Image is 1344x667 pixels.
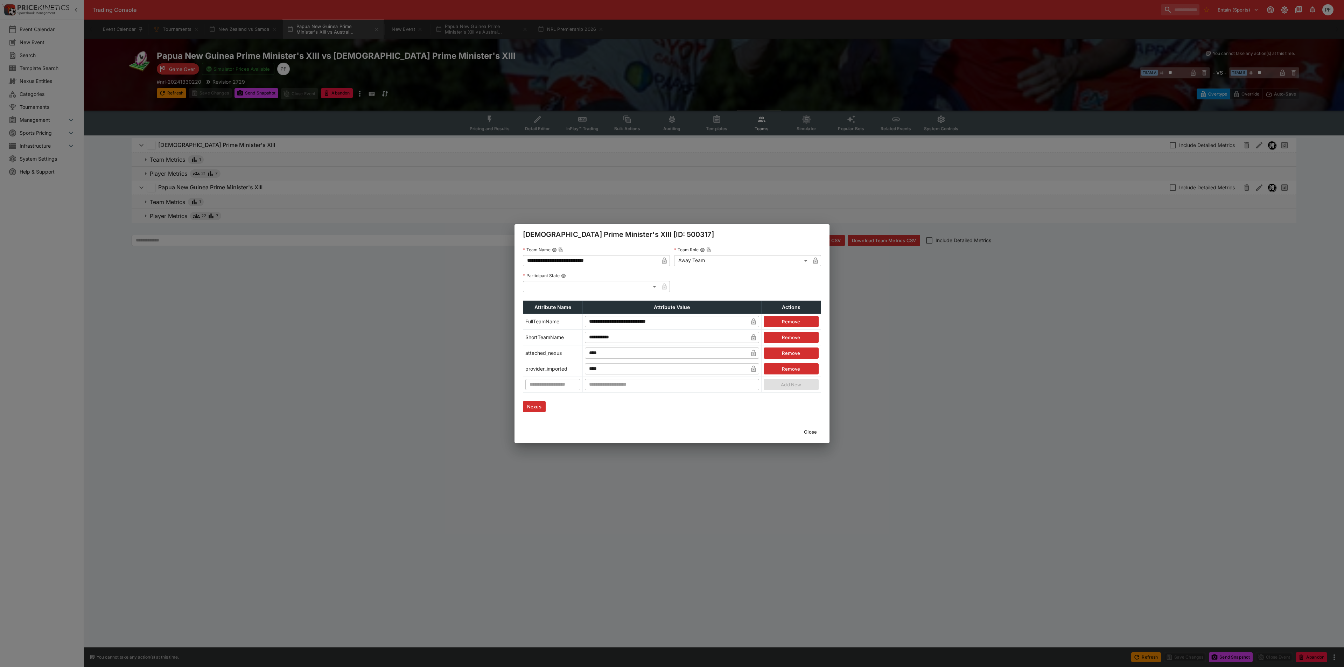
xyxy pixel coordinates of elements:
[674,255,810,266] div: Away Team
[764,363,819,374] button: Remove
[523,361,583,377] td: provider_imported
[514,224,829,245] div: [DEMOGRAPHIC_DATA] Prime Minister's XIII [ID: 500317]
[761,301,821,314] th: Actions
[561,273,566,278] button: Participant State
[552,247,557,252] button: Team NameCopy To Clipboard
[800,426,821,437] button: Close
[523,301,583,314] th: Attribute Name
[523,329,583,345] td: ShortTeamName
[523,314,583,329] td: FullTeamName
[764,332,819,343] button: Remove
[764,347,819,359] button: Remove
[706,247,711,252] button: Copy To Clipboard
[764,316,819,327] button: Remove
[523,273,560,279] p: Participant State
[583,301,762,314] th: Attribute Value
[523,345,583,361] td: attached_nexus
[523,401,546,412] button: Nexus
[558,247,563,252] button: Copy To Clipboard
[700,247,705,252] button: Team RoleCopy To Clipboard
[523,247,551,253] p: Team Name
[674,247,699,253] p: Team Role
